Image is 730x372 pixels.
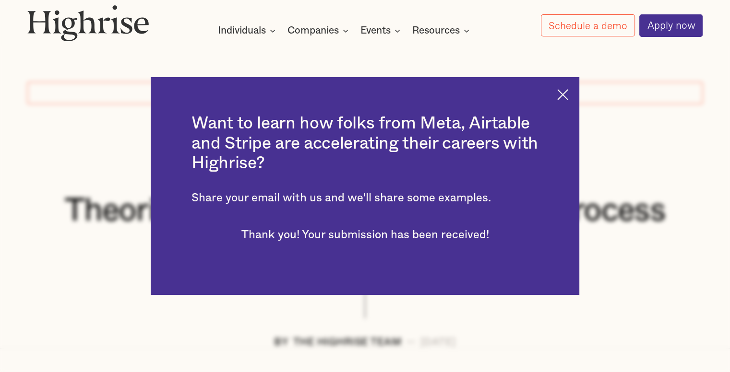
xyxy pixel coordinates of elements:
[201,228,528,242] div: Thank you! Your submission has been received!
[218,25,266,36] div: Individuals
[287,25,351,36] div: Companies
[360,25,403,36] div: Events
[412,25,460,36] div: Resources
[191,191,538,205] div: Share your email with us and we'll share some examples.
[412,25,472,36] div: Resources
[287,25,339,36] div: Companies
[639,14,703,37] a: Apply now
[541,14,635,36] a: Schedule a demo
[191,219,538,251] div: current-ascender-blog-article-modal-form success
[360,25,391,36] div: Events
[557,89,568,100] img: Cross icon
[27,5,149,42] img: Highrise logo
[218,25,278,36] div: Individuals
[191,114,538,173] h2: Want to learn how folks from Meta, Airtable and Stripe are accelerating their careers with Highrise?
